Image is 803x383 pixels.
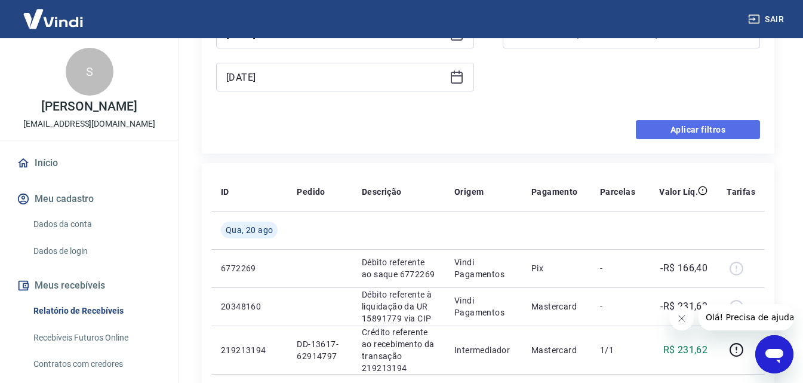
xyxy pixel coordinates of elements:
span: Qua, 20 ago [226,224,273,236]
p: Pagamento [531,186,578,198]
span: Olá! Precisa de ajuda? [7,8,100,18]
p: -R$ 231,62 [660,299,707,314]
img: Vindi [14,1,92,37]
button: Aplicar filtros [636,120,760,139]
p: Mastercard [531,301,581,312]
p: 1/1 [600,344,635,356]
button: Sair [746,8,789,30]
p: R$ 231,62 [663,343,708,357]
p: Mastercard [531,344,581,356]
p: Vindi Pagamentos [454,295,512,318]
p: Descrição [362,186,402,198]
iframe: Fechar mensagem [670,307,694,330]
a: Recebíveis Futuros Online [29,326,164,350]
p: DD-13617-62914797 [297,338,343,362]
p: [EMAIL_ADDRESS][DOMAIN_NAME] [23,118,155,130]
p: Débito referente ao saque 6772269 [362,256,435,280]
p: Origem [454,186,484,198]
iframe: Mensagem da empresa [699,304,793,330]
input: Data final [226,68,445,86]
p: - [600,301,635,312]
div: S [66,48,113,96]
p: 20348160 [221,301,278,312]
p: Vindi Pagamentos [454,256,512,280]
button: Meus recebíveis [14,272,164,299]
a: Dados de login [29,239,164,263]
button: Meu cadastro [14,186,164,212]
a: Início [14,150,164,176]
p: Débito referente à liquidação da UR 15891779 via CIP [362,289,435,324]
p: Tarifas [727,186,755,198]
p: Pedido [297,186,325,198]
a: Relatório de Recebíveis [29,299,164,323]
p: Parcelas [600,186,635,198]
p: -R$ 166,40 [660,261,707,275]
a: Dados da conta [29,212,164,237]
iframe: Botão para abrir a janela de mensagens [755,335,793,373]
p: Intermediador [454,344,512,356]
p: 6772269 [221,262,278,274]
a: Contratos com credores [29,352,164,376]
p: Pix [531,262,581,274]
p: [PERSON_NAME] [41,100,137,113]
p: ID [221,186,229,198]
p: Valor Líq. [659,186,698,198]
p: Crédito referente ao recebimento da transação 219213194 [362,326,435,374]
p: 219213194 [221,344,278,356]
p: - [600,262,635,274]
